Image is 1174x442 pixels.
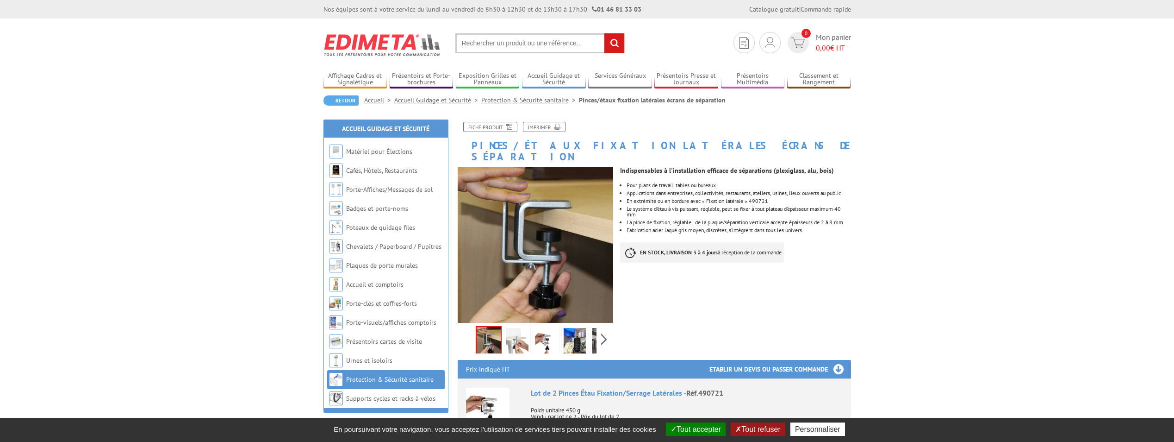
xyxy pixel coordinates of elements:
[346,223,415,232] a: Poteaux de guidage files
[592,5,641,13] strong: 01 46 81 33 03
[709,360,851,379] h3: Etablir un devis ou passer commande
[816,32,851,53] span: Mon panier
[604,33,624,53] input: rechercher
[749,5,851,14] div: |
[346,299,417,308] a: Porte-clés et coffres-forts
[329,278,343,291] img: Accueil et comptoirs
[329,164,343,177] img: Cafés, Hôtels, Restaurants
[477,327,501,356] img: etau_fixation_serrage_laterale_490721.gif
[790,423,845,436] button: Personnaliser (fenêtre modale)
[686,388,723,398] span: Réf.490721
[456,72,520,87] a: Exposition Grilles et Panneaux
[329,354,343,367] img: Urnes et isoloirs
[531,401,843,433] p: Poids unitaire 450 g Vendu par lot de 2 - Prix du lot de 2 Accepte Plexi ou autres supports verti...
[627,220,851,225] li: La pince de fixation, réglable, de la plaque/séparation verticale accepte épaisseurs de 2 à 8 mm
[801,5,851,13] a: Commande rapide
[364,96,394,104] a: Accueil
[791,38,805,48] img: devis rapide
[342,125,429,133] a: Accueil Guidage et Sécurité
[466,360,510,379] p: Prix indiqué HT
[785,32,851,53] a: devis rapide 0 Mon panier 0,00€ HT
[620,242,784,263] p: à réception de la commande
[579,95,726,105] li: Pinces/étaux fixation latérales écrans de séparation
[323,28,441,62] img: Edimeta
[346,375,434,384] a: Protection & Sécurité sanitaire
[329,259,343,272] img: Plaques de porte murales
[346,356,392,365] a: Urnes et isoloirs
[466,388,509,431] img: Lot de 2 Pinces Étau Fixation/Serrage Latérales
[564,328,586,357] img: pinces_etaux_fixation_ecrans_separation_4.png
[394,96,481,104] a: Accueil Guidage et Sécurité
[627,198,851,204] li: En extrémité ou en bordure avec « Fixation latérale » 490721
[627,183,851,188] li: Pour plans de travail, tables ou bureaux
[592,328,615,357] img: pinces_etaux_fixation_ecrans_separation_3.png
[323,72,387,87] a: Affichage Cadres et Signalétique
[600,332,609,347] span: Next
[329,240,343,253] img: Chevalets / Paperboard / Pupitres
[323,95,359,106] a: Retour
[522,72,586,87] a: Accueil Guidage et Sécurité
[346,337,422,346] a: Présentoirs cartes de visite
[458,167,614,323] img: etau_fixation_serrage_laterale_490721.gif
[640,249,718,256] strong: EN STOCK, LIVRAISON 3 à 4 jours
[346,280,404,289] a: Accueil et comptoirs
[535,328,557,357] img: pinces_etaux_fixation_ecrans_separation_1.jpg
[329,221,343,234] img: Poteaux de guidage files
[390,72,453,87] a: Présentoirs et Porte-brochures
[346,147,412,156] a: Matériel pour Élections
[801,29,811,38] span: 0
[620,166,834,175] strong: Indispensables à l'installation efficace de séparations (plexiglass, alu, bois)
[329,297,343,310] img: Porte-clés et coffres-forts
[346,166,417,175] a: Cafés, Hôtels, Restaurants
[481,96,579,104] a: Protection & Sécurité sanitaire
[739,37,749,49] img: devis rapide
[666,423,726,436] button: Tout accepter
[329,316,343,329] img: Porte-visuels/affiches comptoirs
[506,328,528,357] img: pinces_etaux_fixation_ecrans_separation_0.jpg
[346,394,435,403] a: Supports cycles et racks à vélos
[531,388,843,398] div: Lot de 2 Pinces Étau Fixation/Serrage Latérales -
[346,204,408,213] a: Badges et porte-noms
[816,43,830,52] span: 0,00
[329,202,343,215] img: Badges et porte-noms
[654,72,718,87] a: Présentoirs Presse et Journaux
[731,423,785,436] button: Tout refuser
[627,227,851,233] li: Fabrication acier laqué gris moyen, discrètes, s’intègrent dans tous les univers
[588,72,652,87] a: Services Généraux
[627,190,851,196] div: Applications dans entreprises, collectivités, restaurants, ateliers, usines, lieux ouverts au public
[329,145,343,158] img: Matériel pour Élections
[329,391,343,405] img: Supports cycles et racks à vélos
[346,242,441,251] a: Chevalets / Paperboard / Pupitres
[627,206,851,217] li: Le système d’étau à vis puissant, réglable, peut se fixer à tout plateau d’épaisseur maximum 40 mm
[329,335,343,348] img: Présentoirs cartes de visite
[721,72,785,87] a: Présentoirs Multimédia
[787,72,851,87] a: Classement et Rangement
[765,37,775,48] img: devis rapide
[346,318,436,327] a: Porte-visuels/affiches comptoirs
[463,122,517,132] a: Fiche produit
[329,373,343,386] img: Protection & Sécurité sanitaire
[523,122,565,132] a: Imprimer
[346,261,418,270] a: Plaques de porte murales
[346,185,433,194] a: Porte-Affiches/Messages de sol
[451,122,858,162] h1: Pinces/étaux fixation latérales écrans de séparation
[749,5,799,13] a: Catalogue gratuit
[329,183,343,196] img: Porte-Affiches/Messages de sol
[329,425,661,433] span: En poursuivant votre navigation, vous acceptez l'utilisation de services tiers pouvant installer ...
[323,5,641,14] div: Nos équipes sont à votre service du lundi au vendredi de 8h30 à 12h30 et de 13h30 à 17h30
[455,33,625,53] input: Rechercher un produit ou une référence...
[816,43,851,53] span: € HT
